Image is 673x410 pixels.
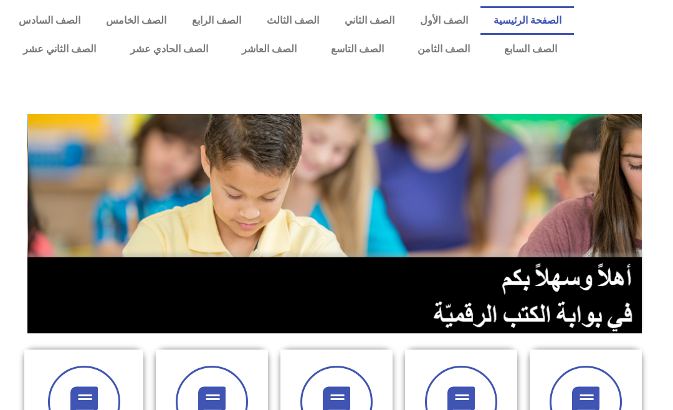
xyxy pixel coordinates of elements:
a: الصفحة الرئيسية [480,6,574,35]
a: الصف الأول [407,6,480,35]
a: الصف الحادي عشر [113,35,225,64]
a: الصف الخامس [93,6,179,35]
a: الصف الثاني عشر [6,35,113,64]
a: الصف السابع [487,35,574,64]
a: الصف الرابع [179,6,254,35]
a: الصف العاشر [225,35,314,64]
a: الصف السادس [6,6,93,35]
a: الصف الثالث [254,6,332,35]
a: الصف الثامن [401,35,487,64]
a: الصف الثاني [332,6,407,35]
a: الصف التاسع [313,35,401,64]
